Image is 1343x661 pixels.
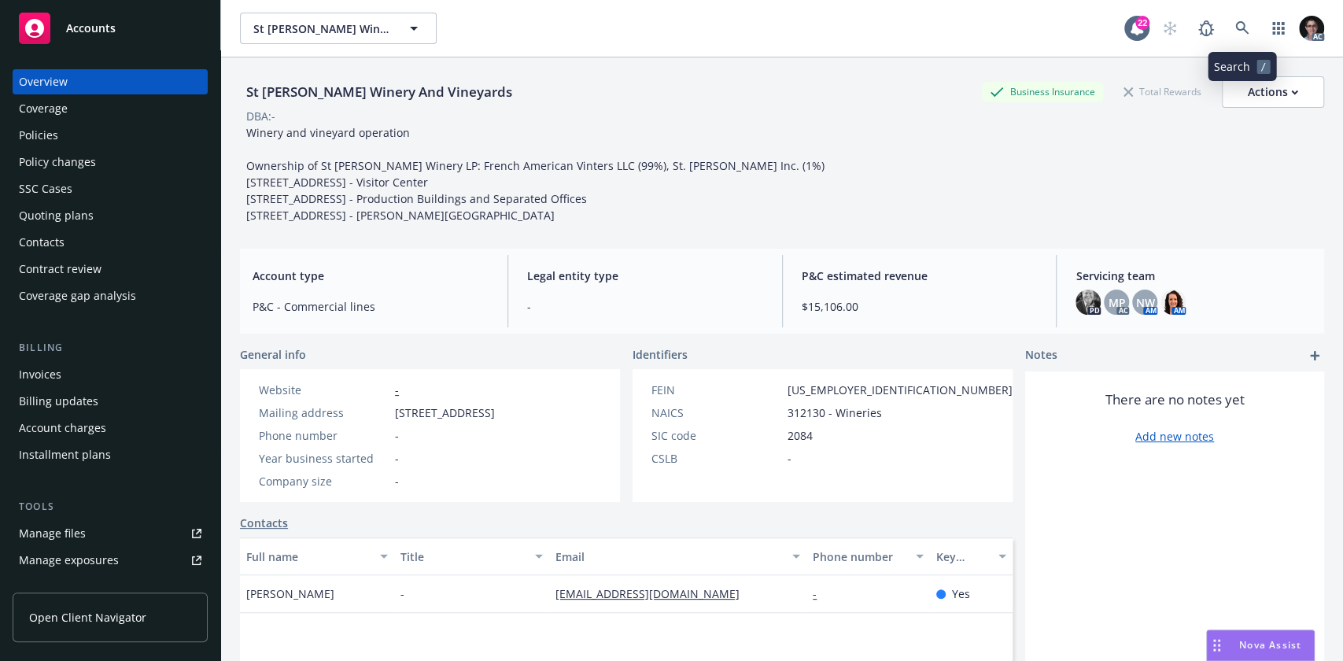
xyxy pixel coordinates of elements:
a: Switch app [1263,13,1294,44]
div: Total Rewards [1116,82,1209,102]
div: Year business started [259,450,389,467]
div: Manage certificates [19,574,122,600]
button: St [PERSON_NAME] Winery And Vineyards [240,13,437,44]
span: $15,106.00 [802,298,1038,315]
div: NAICS [651,404,781,421]
div: Drag to move [1207,630,1227,660]
div: Billing updates [19,389,98,414]
a: - [395,382,399,397]
a: [EMAIL_ADDRESS][DOMAIN_NAME] [555,586,752,601]
div: Actions [1248,77,1298,107]
div: Policy changes [19,150,96,175]
a: Manage certificates [13,574,208,600]
span: 312130 - Wineries [788,404,882,421]
a: SSC Cases [13,176,208,201]
div: Quoting plans [19,203,94,228]
span: - [395,473,399,489]
div: 22 [1135,16,1149,30]
div: Title [400,548,525,565]
span: P&C - Commercial lines [253,298,489,315]
a: Account charges [13,415,208,441]
div: Contract review [19,257,101,282]
button: Full name [240,537,394,575]
button: Email [549,537,806,575]
a: Contract review [13,257,208,282]
div: SSC Cases [19,176,72,201]
div: Manage exposures [19,548,119,573]
span: Open Client Navigator [29,609,146,626]
a: - [813,586,829,601]
div: Phone number [813,548,906,565]
a: Report a Bug [1190,13,1222,44]
div: Tools [13,499,208,515]
span: General info [240,346,306,363]
a: add [1305,346,1324,365]
button: Title [394,537,548,575]
div: Email [555,548,783,565]
div: SIC code [651,427,781,444]
a: Start snowing [1154,13,1186,44]
div: Full name [246,548,371,565]
span: Legal entity type [527,268,763,284]
div: Contacts [19,230,65,255]
span: 2084 [788,427,813,444]
a: Billing updates [13,389,208,414]
a: Manage files [13,521,208,546]
div: Company size [259,473,389,489]
a: Coverage gap analysis [13,283,208,308]
span: Identifiers [633,346,688,363]
span: Servicing team [1076,268,1312,284]
span: Yes [952,585,970,602]
div: Website [259,382,389,398]
button: Nova Assist [1206,630,1315,661]
div: DBA: - [246,108,275,124]
span: P&C estimated revenue [802,268,1038,284]
a: Policies [13,123,208,148]
div: CSLB [651,450,781,467]
a: Coverage [13,96,208,121]
span: [US_EMPLOYER_IDENTIFICATION_NUMBER] [788,382,1013,398]
a: Accounts [13,6,208,50]
span: There are no notes yet [1105,390,1245,409]
span: - [395,427,399,444]
span: Accounts [66,22,116,35]
a: Contacts [13,230,208,255]
div: Installment plans [19,442,111,467]
div: St [PERSON_NAME] Winery And Vineyards [240,82,518,102]
span: - [527,298,763,315]
div: FEIN [651,382,781,398]
span: MP [1108,294,1125,311]
div: Key contact [936,548,989,565]
div: Coverage gap analysis [19,283,136,308]
div: Mailing address [259,404,389,421]
a: Quoting plans [13,203,208,228]
div: Manage files [19,521,86,546]
div: Coverage [19,96,68,121]
img: photo [1299,16,1324,41]
img: photo [1076,290,1101,315]
div: Phone number [259,427,389,444]
span: [PERSON_NAME] [246,585,334,602]
span: Nova Assist [1239,638,1301,652]
a: Policy changes [13,150,208,175]
div: Business Insurance [982,82,1103,102]
a: Overview [13,69,208,94]
a: Manage exposures [13,548,208,573]
span: Notes [1025,346,1057,365]
div: Invoices [19,362,61,387]
div: Overview [19,69,68,94]
span: Winery and vineyard operation Ownership of St [PERSON_NAME] Winery LP: French American Vinters LL... [246,125,825,223]
span: Account type [253,268,489,284]
span: - [788,450,791,467]
div: Account charges [19,415,106,441]
a: Invoices [13,362,208,387]
span: St [PERSON_NAME] Winery And Vineyards [253,20,389,37]
a: Contacts [240,515,288,531]
a: Search [1227,13,1258,44]
span: - [400,585,404,602]
a: Add new notes [1135,428,1214,445]
div: Billing [13,340,208,356]
img: photo [1160,290,1186,315]
button: Key contact [930,537,1013,575]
